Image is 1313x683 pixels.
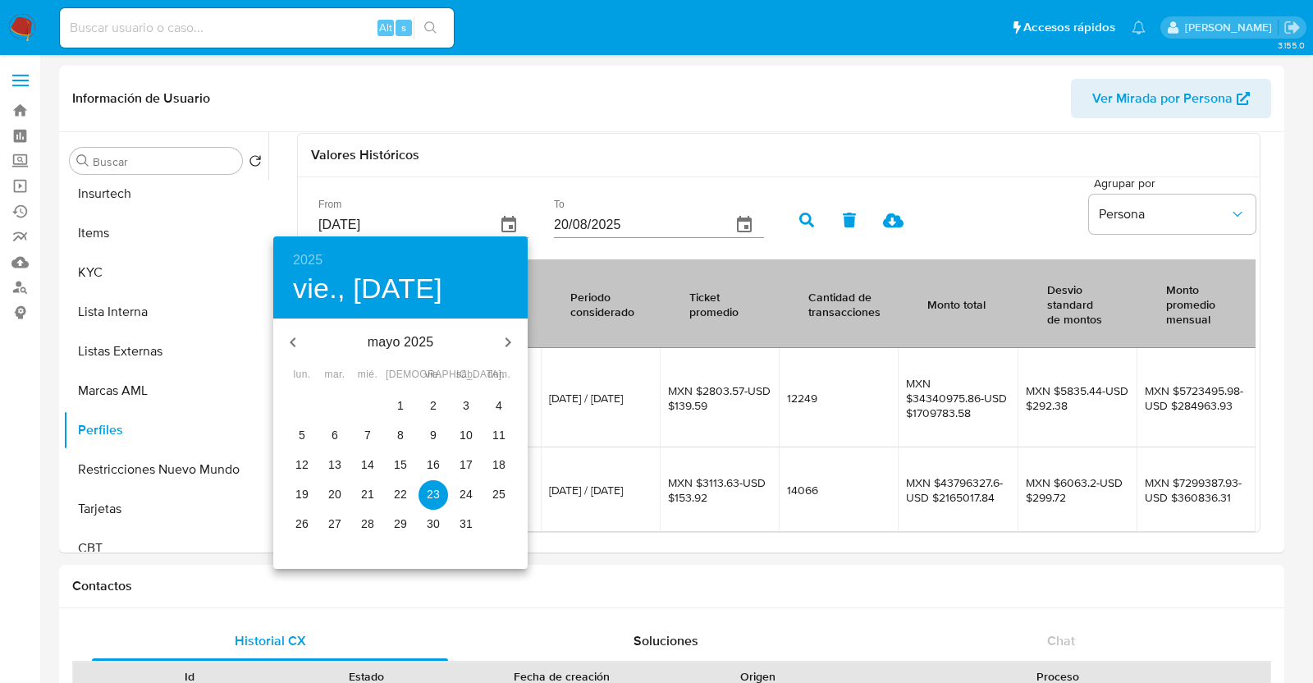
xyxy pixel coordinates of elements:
span: sáb. [451,367,481,383]
button: 16 [419,451,448,480]
p: 4 [496,397,502,414]
button: 2 [419,392,448,421]
p: 21 [361,486,374,502]
button: 3 [451,392,481,421]
p: 27 [328,516,341,532]
p: 18 [492,456,506,473]
button: 5 [287,421,317,451]
button: 20 [320,480,350,510]
button: 14 [353,451,382,480]
button: 30 [419,510,448,539]
button: 9 [419,421,448,451]
p: 16 [427,456,440,473]
button: 25 [484,480,514,510]
p: 8 [397,427,404,443]
p: 10 [460,427,473,443]
span: [DEMOGRAPHIC_DATA]. [386,367,415,383]
p: 13 [328,456,341,473]
p: 25 [492,486,506,502]
p: 7 [364,427,371,443]
button: 12 [287,451,317,480]
span: dom. [484,367,514,383]
p: 2 [430,397,437,414]
p: 24 [460,486,473,502]
p: 19 [295,486,309,502]
p: 1 [397,397,404,414]
p: 30 [427,516,440,532]
span: mié. [353,367,382,383]
p: 31 [460,516,473,532]
p: 26 [295,516,309,532]
button: 18 [484,451,514,480]
p: 6 [332,427,338,443]
button: 8 [386,421,415,451]
button: 4 [484,392,514,421]
button: 31 [451,510,481,539]
p: 29 [394,516,407,532]
span: mar. [320,367,350,383]
button: 6 [320,421,350,451]
button: 24 [451,480,481,510]
p: 5 [299,427,305,443]
p: 20 [328,486,341,502]
button: 21 [353,480,382,510]
p: 11 [492,427,506,443]
button: 26 [287,510,317,539]
button: 27 [320,510,350,539]
p: 9 [430,427,437,443]
p: 15 [394,456,407,473]
p: 17 [460,456,473,473]
p: 23 [427,486,440,502]
p: mayo 2025 [313,332,488,352]
button: 2025 [293,249,323,272]
p: 3 [463,397,469,414]
button: 15 [386,451,415,480]
span: lun. [287,367,317,383]
button: 10 [451,421,481,451]
button: 23 [419,480,448,510]
p: 22 [394,486,407,502]
button: 7 [353,421,382,451]
button: 13 [320,451,350,480]
p: 12 [295,456,309,473]
p: 28 [361,516,374,532]
button: vie., [DATE] [293,272,442,306]
button: 17 [451,451,481,480]
button: 29 [386,510,415,539]
button: 1 [386,392,415,421]
button: 22 [386,480,415,510]
button: 19 [287,480,317,510]
p: 14 [361,456,374,473]
button: 11 [484,421,514,451]
span: vie. [419,367,448,383]
button: 28 [353,510,382,539]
